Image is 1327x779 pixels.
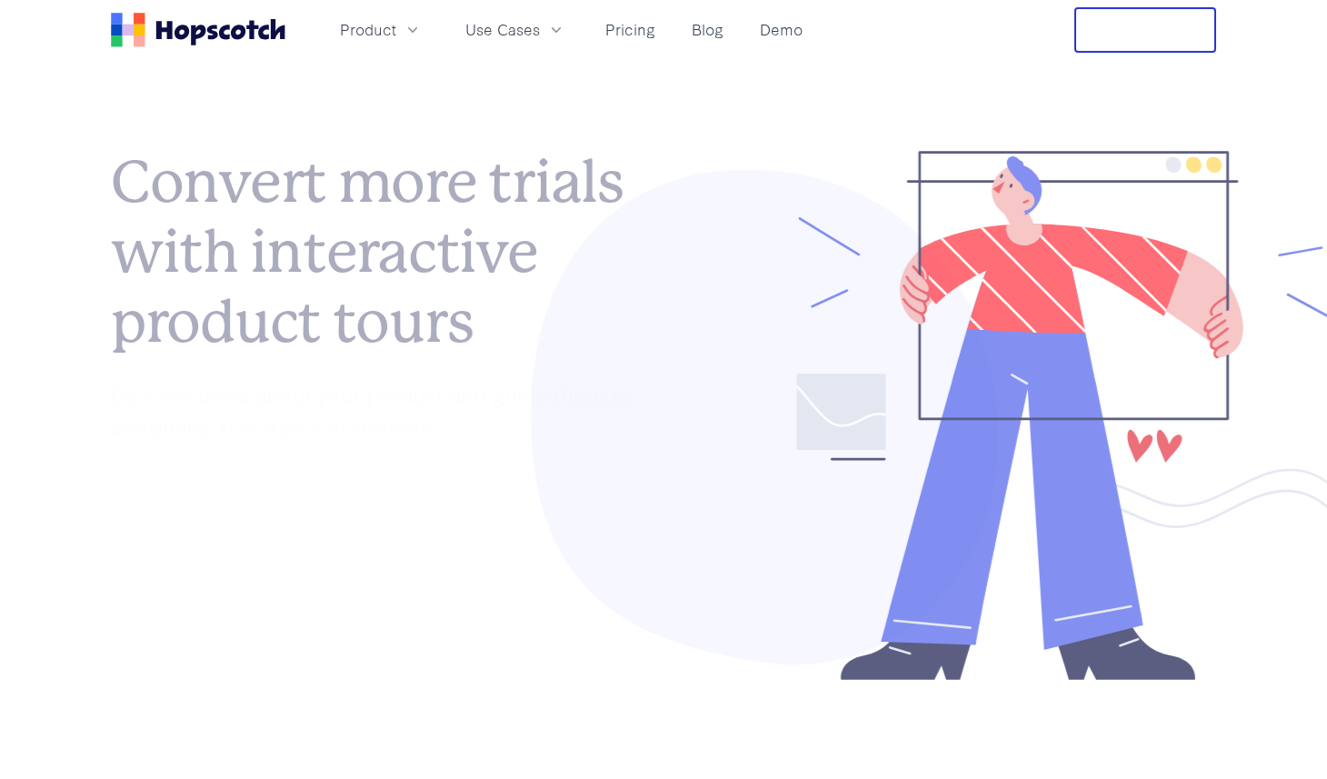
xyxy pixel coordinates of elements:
[454,15,576,45] button: Use Cases
[111,147,663,356] h1: Convert more trials with interactive product tours
[753,15,810,45] a: Demo
[111,13,285,47] a: Home
[465,18,540,41] span: Use Cases
[329,15,433,45] button: Product
[1074,7,1216,53] button: Free Trial
[340,18,396,41] span: Product
[111,379,663,442] p: Educate users about your product and guide them to becoming successful customers.
[684,15,731,45] a: Blog
[598,15,663,45] a: Pricing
